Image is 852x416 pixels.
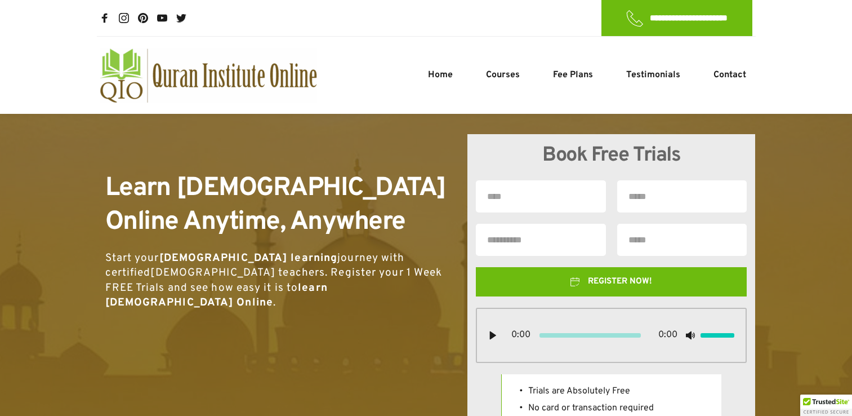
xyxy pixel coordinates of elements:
span: Start your [105,251,159,265]
span: Book Free Trials [542,143,680,169]
span: Home [428,68,453,82]
span: Fee Plans [553,68,593,82]
a: Contact [711,68,749,82]
strong: [DEMOGRAPHIC_DATA] learning [159,251,338,265]
div: TrustedSite Certified [800,395,852,416]
a: quran-institute-online-australia [100,48,317,103]
span: Testimonials [626,68,680,82]
span: Contact [713,68,746,82]
a: Testimonials [623,68,683,82]
a: [DEMOGRAPHIC_DATA] teachers [150,266,325,280]
span: No card or transaction required [528,402,654,414]
a: Courses [483,68,523,82]
span: Learn [DEMOGRAPHIC_DATA] Online Anytime, Anywhere [105,172,452,239]
span: Trials are Absolutely Free [528,386,630,397]
a: Fee Plans [550,68,596,82]
span: 0:00 [658,330,677,340]
span: Courses [486,68,520,82]
button: REGISTER NOW! [476,267,747,296]
span: 0:00 [511,330,530,340]
span: . Register your 1 Week FREE Trials and see how easy it is to [105,266,445,295]
span: . [273,296,276,309]
span: REGISTER NOW! [588,275,652,289]
a: Home [425,68,456,82]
